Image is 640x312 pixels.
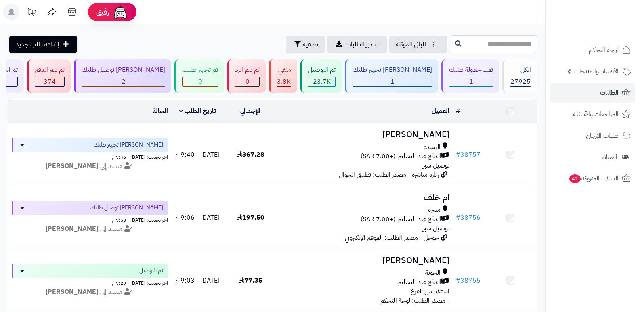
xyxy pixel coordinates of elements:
[6,224,174,234] div: مسند إلى:
[12,278,168,287] div: اخر تحديث: [DATE] - 9:29 م
[345,233,439,243] span: جوجل - مصدر الطلب: الموقع الإلكتروني
[277,249,453,312] td: - مصدر الطلب: لوحة التحكم
[550,40,635,60] a: لوحة التحكم
[44,77,56,86] span: 374
[280,130,450,139] h3: [PERSON_NAME]
[267,59,299,93] a: ملغي 3.8K
[94,141,163,149] span: [PERSON_NAME] تجهيز طلبك
[432,106,449,116] a: العميل
[46,161,98,171] strong: [PERSON_NAME]
[574,66,619,77] span: الأقسام والمنتجات
[586,130,619,141] span: طلبات الإرجاع
[277,77,291,86] div: 3849
[313,77,331,86] span: 23.7K
[397,278,441,287] span: الدفع عند التسليم
[6,287,174,297] div: مسند إلى:
[421,224,449,233] span: توصيل شبرا
[12,152,168,161] div: اخر تحديث: [DATE] - 9:46 م
[421,161,449,170] span: توصيل شبرا
[396,40,429,49] span: طلباتي المُوكلة
[343,59,440,93] a: [PERSON_NAME] تجهيز طلبك 1
[6,161,174,171] div: مسند إلى:
[589,44,619,56] span: لوحة التحكم
[12,215,168,224] div: اخر تحديث: [DATE] - 9:53 م
[198,77,202,86] span: 0
[550,83,635,103] a: الطلبات
[35,77,64,86] div: 374
[361,152,441,161] span: الدفع عند التسليم (+7.00 SAR)
[286,36,325,53] button: تصفية
[299,59,343,93] a: تم التوصيل 23.7K
[569,174,581,183] span: 41
[550,126,635,145] a: طلبات الإرجاع
[239,276,262,285] span: 77.35
[456,213,460,222] span: #
[90,204,163,212] span: [PERSON_NAME] توصيل طلبك
[428,205,441,215] span: مسره
[425,268,441,278] span: الحوية
[308,65,336,75] div: تم التوصيل
[585,23,632,40] img: logo-2.png
[440,59,501,93] a: تمت جدولة طلبك 1
[16,40,59,49] span: إضافة طلب جديد
[25,59,72,93] a: لم يتم الدفع 374
[96,7,109,17] span: رفيق
[327,36,387,53] a: تصدير الطلبات
[353,77,432,86] div: 1
[308,77,335,86] div: 23698
[173,59,226,93] a: تم تجهيز طلبك 0
[183,77,218,86] div: 0
[112,4,128,20] img: ai-face.png
[600,87,619,98] span: الطلبات
[46,224,98,234] strong: [PERSON_NAME]
[510,65,531,75] div: الكل
[240,106,260,116] a: الإجمالي
[82,77,165,86] div: 2
[456,276,481,285] a: #38755
[277,77,291,86] span: 3.8K
[573,109,619,120] span: المراجعات والأسئلة
[226,59,267,93] a: لم يتم الرد 0
[339,170,439,180] span: زيارة مباشرة - مصدر الطلب: تطبيق الجوال
[456,213,481,222] a: #38756
[72,59,173,93] a: [PERSON_NAME] توصيل طلبك 2
[237,213,264,222] span: 197.50
[182,65,218,75] div: تم تجهيز طلبك
[456,276,460,285] span: #
[175,276,220,285] span: [DATE] - 9:03 م
[469,77,473,86] span: 1
[390,77,394,86] span: 1
[175,150,220,159] span: [DATE] - 9:40 م
[353,65,432,75] div: [PERSON_NAME] تجهيز طلبك
[569,173,619,184] span: السلات المتروكة
[277,65,291,75] div: ملغي
[235,65,260,75] div: لم يتم الرد
[389,36,447,53] a: طلباتي المُوكلة
[82,65,165,75] div: [PERSON_NAME] توصيل طلبك
[456,106,460,116] a: #
[550,169,635,188] a: السلات المتروكة41
[280,193,450,202] h3: ام خلف
[510,77,531,86] span: 27925
[346,40,380,49] span: تصدير الطلبات
[175,213,220,222] span: [DATE] - 9:06 م
[179,106,216,116] a: تاريخ الطلب
[456,150,481,159] a: #38757
[246,77,250,86] span: 0
[237,150,264,159] span: 367.28
[361,215,441,224] span: الدفع عند التسليم (+7.00 SAR)
[424,142,441,152] span: الرميدة
[235,77,259,86] div: 0
[21,4,42,22] a: تحديثات المنصة
[122,77,126,86] span: 2
[501,59,539,93] a: الكل27925
[46,287,98,297] strong: [PERSON_NAME]
[153,106,168,116] a: الحالة
[411,287,449,296] span: استلام من الفرع
[602,151,617,163] span: العملاء
[139,267,163,275] span: تم التوصيل
[35,65,65,75] div: لم يتم الدفع
[449,65,493,75] div: تمت جدولة طلبك
[456,150,460,159] span: #
[449,77,493,86] div: 1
